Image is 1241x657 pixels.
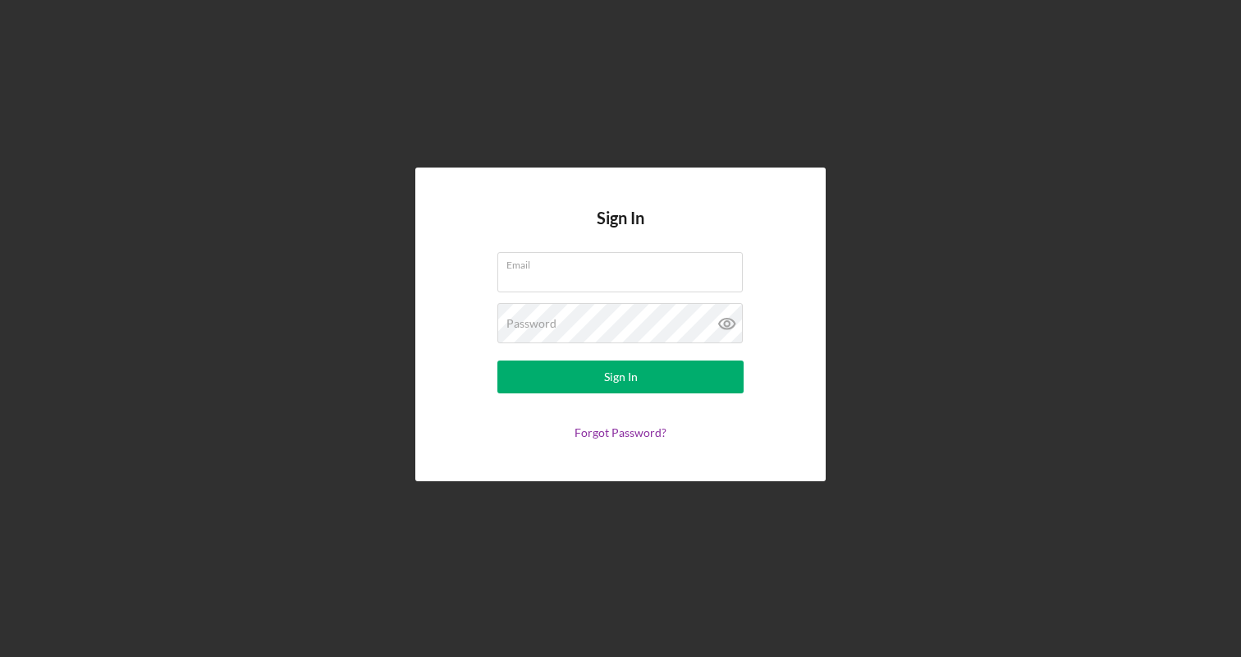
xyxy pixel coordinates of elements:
label: Password [506,317,556,330]
div: Sign In [604,361,638,393]
button: Sign In [497,361,744,393]
label: Email [506,253,743,271]
h4: Sign In [597,209,644,252]
a: Forgot Password? [575,425,666,439]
